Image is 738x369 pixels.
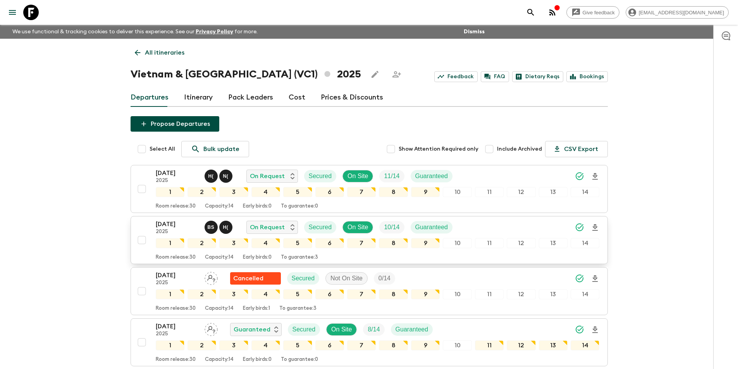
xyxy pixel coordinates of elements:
p: Secured [292,325,316,334]
div: 2 [188,187,216,197]
p: 11 / 14 [384,172,399,181]
p: H ( [208,173,214,179]
div: 10 [443,289,471,299]
span: Give feedback [578,10,619,15]
a: Departures [131,88,169,107]
p: Early birds: 0 [243,357,272,363]
p: [DATE] [156,322,198,331]
svg: Synced Successfully [575,223,584,232]
span: Select All [150,145,175,153]
div: On Site [326,323,357,336]
p: Room release: 30 [156,203,196,209]
p: On Request [250,223,285,232]
div: 7 [347,238,376,248]
p: Early birds: 0 [243,254,272,261]
div: 12 [507,340,535,350]
button: CSV Export [545,141,608,157]
div: 3 [219,289,248,299]
div: 6 [315,238,344,248]
svg: Download Onboarding [590,325,600,335]
div: Trip Fill [363,323,384,336]
div: 12 [507,238,535,248]
button: [DATE]2025Bo Sowath, Hai (Le Mai) NhatOn RequestSecuredOn SiteTrip FillGuaranteed1234567891011121... [131,216,608,264]
div: 11 [475,238,504,248]
p: Guaranteed [415,223,448,232]
p: On Site [347,223,368,232]
span: Bo Sowath, Hai (Le Mai) Nhat [205,223,234,229]
p: Early birds: 1 [243,305,270,312]
a: Cost [289,88,305,107]
p: To guarantee: 0 [281,203,318,209]
div: [EMAIL_ADDRESS][DOMAIN_NAME] [626,6,729,19]
div: On Site [342,170,373,182]
div: Trip Fill [374,272,395,285]
p: Secured [292,274,315,283]
div: 8 [379,187,408,197]
div: 13 [539,187,568,197]
svg: Synced Successfully [575,274,584,283]
div: 5 [283,289,312,299]
p: Cancelled [233,274,263,283]
div: 8 [379,289,408,299]
p: Guaranteed [415,172,448,181]
p: Bulk update [203,144,239,154]
div: 1 [156,340,184,350]
p: We use functional & tracking cookies to deliver this experience. See our for more. [9,25,261,39]
div: Flash Pack cancellation [230,272,281,285]
div: 14 [571,289,599,299]
svg: Download Onboarding [590,223,600,232]
div: 13 [539,238,568,248]
div: 2 [188,340,216,350]
span: Assign pack leader [205,274,218,280]
div: 3 [219,187,248,197]
div: 6 [315,289,344,299]
a: FAQ [481,71,509,82]
p: 10 / 14 [384,223,399,232]
p: Early birds: 0 [243,203,272,209]
button: search adventures [523,5,538,20]
p: On Site [347,172,368,181]
a: Bulk update [181,141,249,157]
div: 14 [571,187,599,197]
span: Show Attention Required only [399,145,478,153]
p: [DATE] [156,220,198,229]
div: 9 [411,238,440,248]
div: 5 [283,187,312,197]
p: 2025 [156,280,198,286]
div: Trip Fill [379,170,404,182]
div: 14 [571,340,599,350]
div: 7 [347,187,376,197]
button: menu [5,5,20,20]
div: 4 [251,238,280,248]
div: 12 [507,187,535,197]
p: On Site [331,325,352,334]
div: 3 [219,238,248,248]
span: Share this itinerary [389,67,404,82]
a: Privacy Policy [196,29,233,34]
div: 1 [156,289,184,299]
div: 8 [379,238,408,248]
a: Feedback [434,71,478,82]
div: 4 [251,289,280,299]
p: Capacity: 14 [205,203,234,209]
div: 7 [347,289,376,299]
div: 5 [283,238,312,248]
svg: Synced Successfully [575,172,584,181]
div: 1 [156,187,184,197]
div: 11 [475,289,504,299]
button: Edit this itinerary [367,67,383,82]
p: [DATE] [156,271,198,280]
p: To guarantee: 0 [281,357,318,363]
button: [DATE]2025Assign pack leaderGuaranteedSecuredOn SiteTrip FillGuaranteed1234567891011121314Room re... [131,318,608,366]
div: 9 [411,289,440,299]
p: Capacity: 14 [205,254,234,261]
p: Not On Site [330,274,363,283]
a: Bookings [566,71,608,82]
button: [DATE]2025Assign pack leaderFlash Pack cancellationSecuredNot On SiteTrip Fill1234567891011121314... [131,267,608,315]
p: 2025 [156,178,198,184]
svg: Download Onboarding [590,274,600,283]
div: 10 [443,340,471,350]
div: 9 [411,340,440,350]
a: Dietary Reqs [512,71,563,82]
div: 1 [156,238,184,248]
